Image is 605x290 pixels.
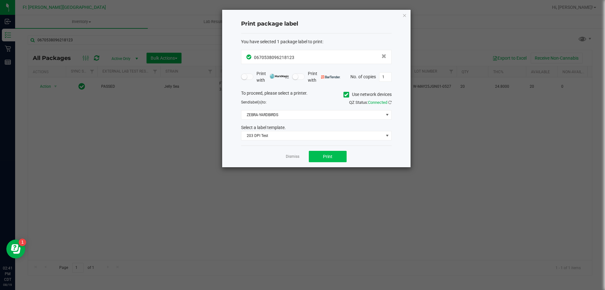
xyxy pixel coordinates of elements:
[250,100,262,104] span: label(s)
[241,20,392,28] h4: Print package label
[6,240,25,258] iframe: Resource center
[241,100,267,104] span: Send to:
[368,100,387,105] span: Connected
[350,74,376,79] span: No. of copies
[236,90,396,99] div: To proceed, please select a printer.
[270,74,289,79] img: mark_magic_cybra.png
[321,75,340,79] img: bartender.png
[241,38,392,45] div: :
[236,124,396,131] div: Select a label template.
[323,154,332,159] span: Print
[241,131,383,140] span: 203 DPI Test
[241,39,322,44] span: You have selected 1 package label to print
[256,70,289,84] span: Print with
[309,151,347,162] button: Print
[343,91,392,98] label: Use network devices
[308,70,340,84] span: Print with
[286,154,299,159] a: Dismiss
[349,100,392,105] span: QZ Status:
[241,110,383,119] span: ZEBRA-YARDBIRDS
[246,54,252,60] span: In Sync
[254,55,294,60] span: 0670538096218123
[19,239,26,246] iframe: Resource center unread badge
